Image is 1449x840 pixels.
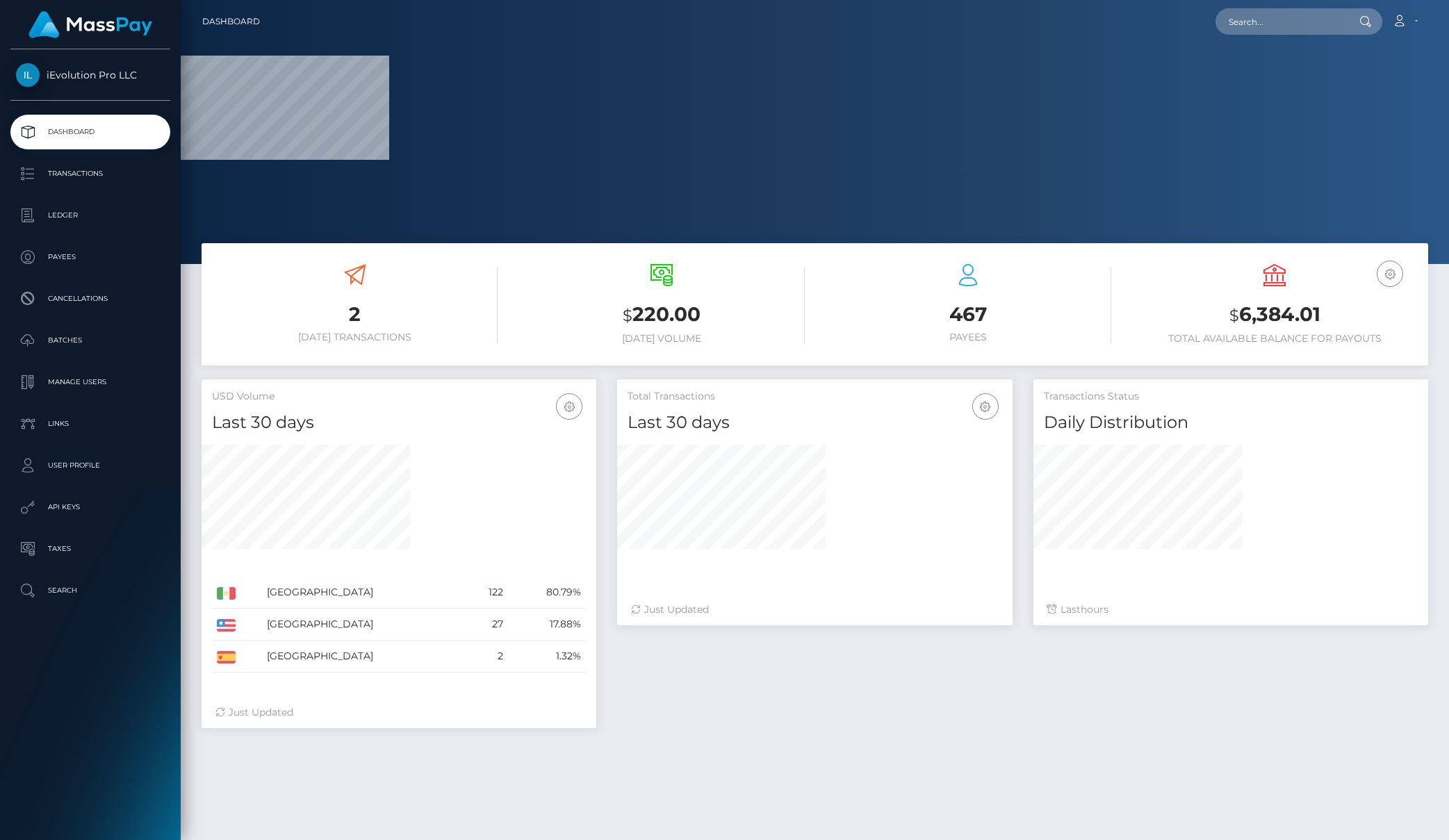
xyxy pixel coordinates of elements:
img: US.png [217,619,236,632]
h4: Last 30 days [212,411,586,435]
h5: Total Transactions [628,390,1001,404]
div: Last hours [1047,602,1414,617]
a: Manage Users [10,365,170,400]
input: Search... [1215,8,1346,35]
h6: Payees [826,331,1111,343]
a: Taxes [10,532,170,566]
a: Dashboard [202,7,260,36]
p: Payees [16,247,165,267]
a: Payees [10,240,170,274]
a: Cancellations [10,281,170,316]
p: Ledger [16,205,165,226]
h6: Total Available Balance for Payouts [1132,333,1418,345]
td: 2 [466,641,508,673]
a: Transactions [10,156,170,191]
img: ES.png [217,651,236,664]
a: User Profile [10,448,170,483]
p: Dashboard [16,122,165,142]
span: iEvolution Pro LLC [10,69,170,81]
p: Transactions [16,163,165,184]
h6: [DATE] Transactions [212,331,498,343]
a: API Keys [10,490,170,525]
p: User Profile [16,455,165,476]
td: 27 [466,609,508,641]
h4: Daily Distribution [1044,411,1418,435]
p: Taxes [16,538,165,559]
img: MX.png [217,587,236,600]
p: Search [16,580,165,601]
td: [GEOGRAPHIC_DATA] [262,609,466,641]
h3: 6,384.01 [1132,301,1418,329]
td: 122 [466,577,508,609]
h6: [DATE] Volume [518,333,804,345]
p: Links [16,413,165,434]
p: Batches [16,330,165,351]
td: 17.88% [508,609,586,641]
h3: 467 [826,301,1111,328]
td: 1.32% [508,641,586,673]
td: [GEOGRAPHIC_DATA] [262,641,466,673]
a: Dashboard [10,115,170,149]
p: Cancellations [16,288,165,309]
div: Just Updated [631,602,998,617]
p: API Keys [16,497,165,518]
h5: Transactions Status [1044,390,1418,404]
a: Batches [10,323,170,358]
h5: USD Volume [212,390,586,404]
p: Manage Users [16,372,165,393]
img: iEvolution Pro LLC [16,63,40,87]
img: MassPay Logo [28,11,152,38]
td: 80.79% [508,577,586,609]
h4: Last 30 days [628,411,1001,435]
div: Just Updated [215,705,582,720]
h3: 2 [212,301,498,328]
small: $ [623,306,632,325]
h3: 220.00 [518,301,804,329]
a: Links [10,406,170,441]
a: Search [10,573,170,608]
td: [GEOGRAPHIC_DATA] [262,577,466,609]
small: $ [1229,306,1239,325]
a: Ledger [10,198,170,233]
